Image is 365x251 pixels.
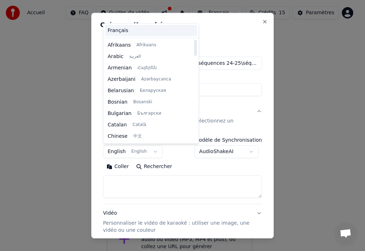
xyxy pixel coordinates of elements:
[137,111,161,116] span: Български
[137,42,156,48] span: Afrikaans
[133,122,146,128] span: Català
[108,42,131,49] span: Afrikaans
[140,88,166,94] span: Беларуская
[108,133,128,140] span: Chinese
[141,77,171,82] span: Azərbaycanca
[108,110,132,117] span: Bulgarian
[138,65,157,71] span: Հայերեն
[108,121,127,129] span: Catalan
[129,54,141,59] span: العربية
[108,99,128,106] span: Bosnian
[108,87,134,94] span: Belarusian
[108,27,128,34] span: Français
[133,134,142,139] span: 中文
[108,76,135,83] span: Azerbaijani
[108,64,132,72] span: Armenian
[133,99,152,105] span: Bosanski
[108,53,123,60] span: Arabic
